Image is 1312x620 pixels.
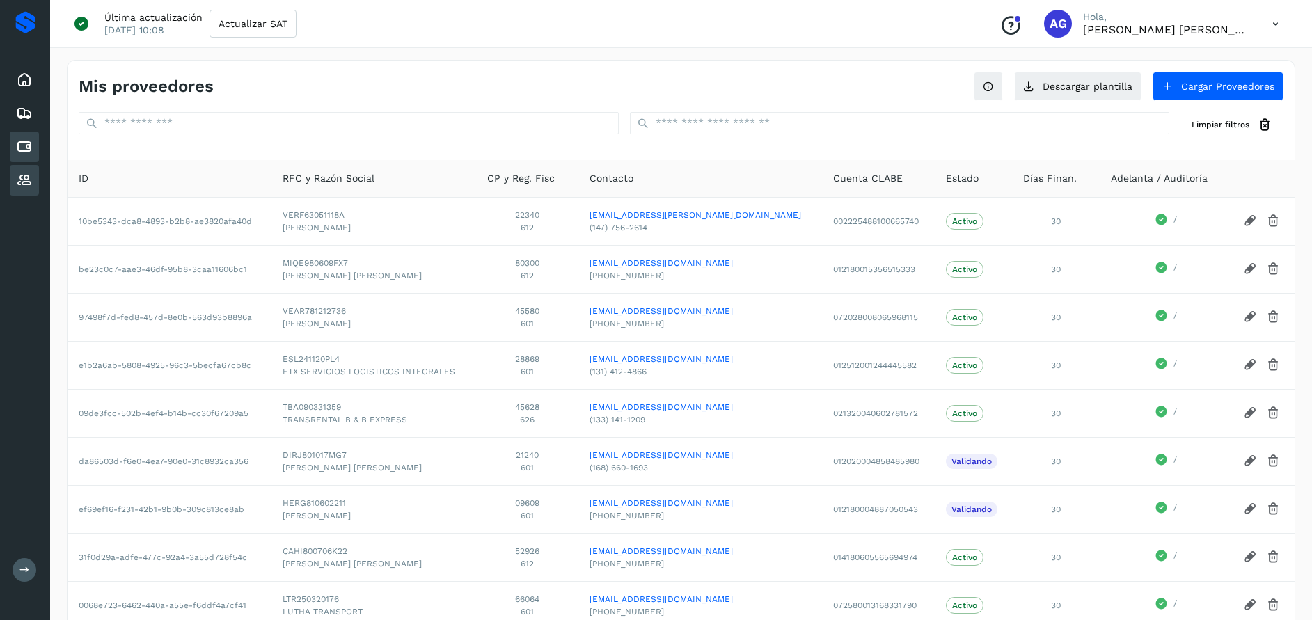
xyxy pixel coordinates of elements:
span: 601 [487,509,567,522]
a: [EMAIL_ADDRESS][DOMAIN_NAME] [590,401,811,413]
span: Días Finan. [1023,171,1077,186]
td: 012512001244445582 [822,341,935,389]
span: 09609 [487,497,567,509]
button: Cargar Proveedores [1153,72,1283,101]
span: [PERSON_NAME] [283,509,466,522]
span: (147) 756-2614 [590,221,811,234]
span: (168) 660-1693 [590,461,811,474]
p: Activo [952,216,977,226]
span: ID [79,171,88,186]
p: Validando [951,504,992,514]
p: Activo [952,312,977,322]
p: Última actualización [104,11,203,24]
span: 30 [1051,264,1061,274]
td: 012180004887050543 [822,485,935,533]
span: [PERSON_NAME] [283,317,466,330]
span: 30 [1051,553,1061,562]
p: Hola, [1083,11,1250,23]
span: (131) 412-4866 [590,365,811,378]
span: [PHONE_NUMBER] [590,317,811,330]
span: 626 [487,413,567,426]
td: 002225488100665740 [822,197,935,245]
p: Abigail Gonzalez Leon [1083,23,1250,36]
div: / [1111,309,1222,326]
span: 601 [487,365,567,378]
div: / [1111,549,1222,566]
span: 66064 [487,593,567,605]
span: 21240 [487,449,567,461]
h4: Mis proveedores [79,77,214,97]
td: e1b2a6ab-5808-4925-96c3-5becfa67cb8c [68,341,271,389]
span: LTR250320176 [283,593,466,605]
p: Validando [951,456,992,466]
p: Activo [952,601,977,610]
span: ESL241120PL4 [283,353,466,365]
td: 09de3fcc-502b-4ef4-b14b-cc30f67209a5 [68,389,271,437]
p: Activo [952,264,977,274]
td: 014180605565694974 [822,533,935,581]
td: 31f0d29a-adfe-477c-92a4-3a55d728f54c [68,533,271,581]
div: / [1111,213,1222,230]
span: Adelanta / Auditoría [1111,171,1208,186]
span: [PHONE_NUMBER] [590,557,811,570]
span: TBA090331359 [283,401,466,413]
span: [PERSON_NAME] [PERSON_NAME] [283,269,466,282]
span: CP y Reg. Fisc [487,171,555,186]
a: [EMAIL_ADDRESS][DOMAIN_NAME] [590,257,811,269]
td: da86503d-f6e0-4ea7-90e0-31c8932ca356 [68,437,271,485]
span: [PHONE_NUMBER] [590,605,811,618]
div: Proveedores [10,165,39,196]
span: 612 [487,269,567,282]
p: Activo [952,553,977,562]
span: VEAR781212736 [283,305,466,317]
div: Inicio [10,65,39,95]
div: / [1111,405,1222,422]
span: 45580 [487,305,567,317]
span: 601 [487,461,567,474]
a: Descargar plantilla [1014,72,1141,101]
span: 52926 [487,545,567,557]
a: [EMAIL_ADDRESS][DOMAIN_NAME] [590,449,811,461]
span: 80300 [487,257,567,269]
span: CAHI800706K22 [283,545,466,557]
span: 30 [1051,601,1061,610]
span: [PERSON_NAME] [PERSON_NAME] [283,461,466,474]
span: 22340 [487,209,567,221]
span: 30 [1051,456,1061,466]
span: Actualizar SAT [219,19,287,29]
div: / [1111,453,1222,470]
td: 012180015356515333 [822,245,935,293]
span: ETX SERVICIOS LOGISTICOS INTEGRALES [283,365,466,378]
span: Cuenta CLABE [833,171,903,186]
span: Limpiar filtros [1192,118,1249,131]
td: ef69ef16-f231-42b1-9b0b-309c813ce8ab [68,485,271,533]
span: 30 [1051,504,1061,514]
a: [EMAIL_ADDRESS][DOMAIN_NAME] [590,497,811,509]
p: Activo [952,408,977,418]
span: 45628 [487,401,567,413]
a: [EMAIL_ADDRESS][DOMAIN_NAME] [590,593,811,605]
span: 612 [487,221,567,234]
span: 30 [1051,408,1061,418]
td: 97498f7d-fed8-457d-8e0b-563d93b8896a [68,293,271,341]
span: 30 [1051,312,1061,322]
span: 601 [487,605,567,618]
div: / [1111,501,1222,518]
div: Embarques [10,98,39,129]
span: LUTHA TRANSPORT [283,605,466,618]
span: RFC y Razón Social [283,171,374,186]
div: Cuentas por pagar [10,132,39,162]
td: 012020004858485980 [822,437,935,485]
span: (133) 141-1209 [590,413,811,426]
span: [PHONE_NUMBER] [590,509,811,522]
div: / [1111,357,1222,374]
p: Activo [952,360,977,370]
td: 10be5343-dca8-4893-b2b8-ae3820afa40d [68,197,271,245]
td: be23c0c7-aae3-46df-95b8-3caa11606bc1 [68,245,271,293]
span: 30 [1051,360,1061,370]
span: MIQE980609FX7 [283,257,466,269]
a: [EMAIL_ADDRESS][DOMAIN_NAME] [590,545,811,557]
span: 30 [1051,216,1061,226]
a: [EMAIL_ADDRESS][PERSON_NAME][DOMAIN_NAME] [590,209,811,221]
span: DIRJ801017MG7 [283,449,466,461]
